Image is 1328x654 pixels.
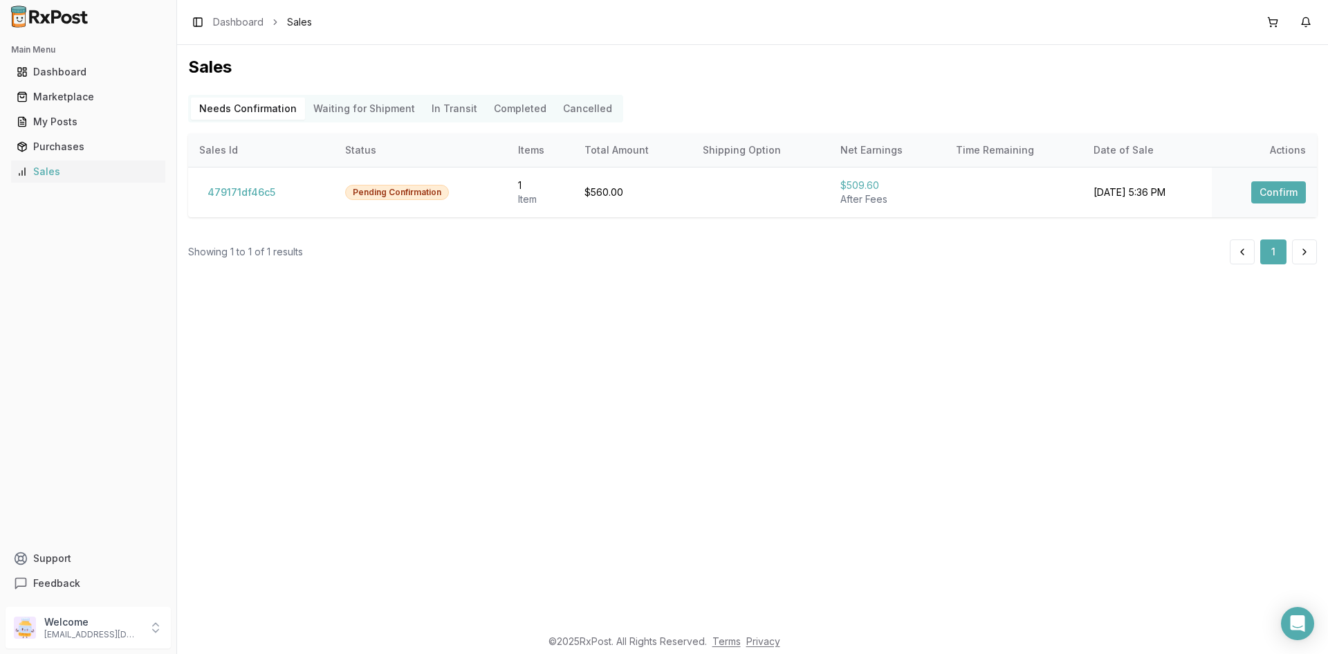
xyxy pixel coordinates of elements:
[692,134,829,167] th: Shipping Option
[11,159,165,184] a: Sales
[840,179,934,192] div: $509.60
[423,98,486,120] button: In Transit
[11,109,165,134] a: My Posts
[507,134,573,167] th: Items
[1082,134,1212,167] th: Date of Sale
[518,179,562,192] div: 1
[33,576,80,590] span: Feedback
[17,90,160,104] div: Marketplace
[6,86,171,108] button: Marketplace
[829,134,945,167] th: Net Earnings
[486,98,555,120] button: Completed
[11,84,165,109] a: Marketplace
[945,134,1082,167] th: Time Remaining
[188,245,303,259] div: Showing 1 to 1 of 1 results
[11,44,165,55] h2: Main Menu
[584,185,681,199] div: $560.00
[6,6,94,28] img: RxPost Logo
[6,161,171,183] button: Sales
[6,546,171,571] button: Support
[287,15,312,29] span: Sales
[518,192,562,206] div: Item
[334,134,507,167] th: Status
[11,134,165,159] a: Purchases
[573,134,692,167] th: Total Amount
[840,192,934,206] div: After Fees
[17,165,160,179] div: Sales
[44,629,140,640] p: [EMAIL_ADDRESS][DOMAIN_NAME]
[6,111,171,133] button: My Posts
[1251,181,1306,203] button: Confirm
[213,15,264,29] a: Dashboard
[555,98,620,120] button: Cancelled
[17,115,160,129] div: My Posts
[1212,134,1317,167] th: Actions
[6,61,171,83] button: Dashboard
[305,98,423,120] button: Waiting for Shipment
[199,181,284,203] button: 479171df46c5
[191,98,305,120] button: Needs Confirmation
[6,571,171,596] button: Feedback
[14,617,36,639] img: User avatar
[345,185,449,200] div: Pending Confirmation
[1260,239,1286,264] button: 1
[6,136,171,158] button: Purchases
[1094,185,1201,199] div: [DATE] 5:36 PM
[44,615,140,629] p: Welcome
[17,65,160,79] div: Dashboard
[17,140,160,154] div: Purchases
[213,15,312,29] nav: breadcrumb
[188,134,334,167] th: Sales Id
[188,56,1317,78] h1: Sales
[1281,607,1314,640] div: Open Intercom Messenger
[11,60,165,84] a: Dashboard
[746,635,780,647] a: Privacy
[712,635,741,647] a: Terms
